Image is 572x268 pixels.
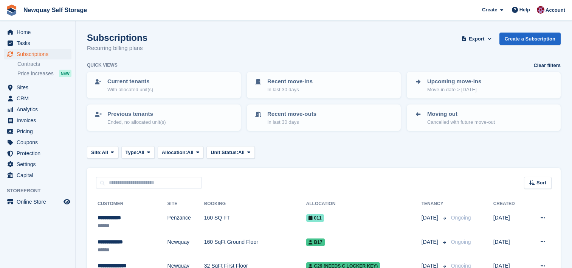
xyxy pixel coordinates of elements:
[248,105,400,130] a: Recent move-outs In last 30 days
[87,33,147,43] h1: Subscriptions
[17,196,62,207] span: Online Store
[267,77,313,86] p: Recent move-ins
[4,82,71,93] a: menu
[88,73,240,98] a: Current tenants With allocated unit(s)
[306,198,422,210] th: Allocation
[4,148,71,159] a: menu
[87,44,147,53] p: Recurring billing plans
[306,238,325,246] span: B17
[158,146,204,159] button: Allocation: All
[87,62,118,69] h6: Quick views
[59,70,71,77] div: NEW
[427,86,481,93] p: Move-in date > [DATE]
[126,149,138,156] span: Type:
[17,70,54,77] span: Price increases
[20,4,90,16] a: Newquay Self Storage
[204,210,306,234] td: 160 SQ FT
[204,234,306,258] td: 160 SqFt Ground Floor
[107,110,166,118] p: Previous tenants
[533,62,561,69] a: Clear filters
[17,69,71,78] a: Price increases NEW
[62,197,71,206] a: Preview store
[4,196,71,207] a: menu
[17,137,62,148] span: Coupons
[422,238,440,246] span: [DATE]
[7,187,75,195] span: Storefront
[306,214,324,222] span: 011
[451,239,471,245] span: Ongoing
[422,198,448,210] th: Tenancy
[17,93,62,104] span: CRM
[4,27,71,37] a: menu
[6,5,17,16] img: stora-icon-8386f47178a22dfd0bd8f6a31ec36ba5ce8667c1dd55bd0f319d3a0aa187defe.svg
[267,118,316,126] p: In last 30 days
[536,179,546,187] span: Sort
[499,33,561,45] a: Create a Subscription
[87,146,118,159] button: Site: All
[138,149,144,156] span: All
[88,105,240,130] a: Previous tenants Ended, no allocated unit(s)
[17,27,62,37] span: Home
[167,210,204,234] td: Penzance
[17,38,62,48] span: Tasks
[4,49,71,59] a: menu
[17,126,62,137] span: Pricing
[267,86,313,93] p: In last 30 days
[537,6,544,14] img: Paul Upson
[408,105,560,130] a: Moving out Cancelled with future move-out
[4,170,71,181] a: menu
[91,149,102,156] span: Site:
[493,210,527,234] td: [DATE]
[267,110,316,118] p: Recent move-outs
[102,149,108,156] span: All
[206,146,254,159] button: Unit Status: All
[427,77,481,86] p: Upcoming move-ins
[469,35,484,43] span: Export
[107,118,166,126] p: Ended, no allocated unit(s)
[460,33,493,45] button: Export
[422,214,440,222] span: [DATE]
[427,110,495,118] p: Moving out
[4,104,71,115] a: menu
[17,61,71,68] a: Contracts
[4,137,71,148] a: menu
[451,215,471,221] span: Ongoing
[482,6,497,14] span: Create
[4,93,71,104] a: menu
[204,198,306,210] th: Booking
[427,118,495,126] p: Cancelled with future move-out
[17,49,62,59] span: Subscriptions
[4,126,71,137] a: menu
[408,73,560,98] a: Upcoming move-ins Move-in date > [DATE]
[4,115,71,126] a: menu
[121,146,155,159] button: Type: All
[187,149,194,156] span: All
[519,6,530,14] span: Help
[17,148,62,159] span: Protection
[17,104,62,115] span: Analytics
[107,77,153,86] p: Current tenants
[162,149,187,156] span: Allocation:
[493,234,527,258] td: [DATE]
[17,170,62,181] span: Capital
[17,82,62,93] span: Sites
[493,198,527,210] th: Created
[17,159,62,170] span: Settings
[546,6,565,14] span: Account
[167,198,204,210] th: Site
[17,115,62,126] span: Invoices
[167,234,204,258] td: Newquay
[107,86,153,93] p: With allocated unit(s)
[4,159,71,170] a: menu
[248,73,400,98] a: Recent move-ins In last 30 days
[211,149,238,156] span: Unit Status:
[238,149,245,156] span: All
[4,38,71,48] a: menu
[96,198,167,210] th: Customer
